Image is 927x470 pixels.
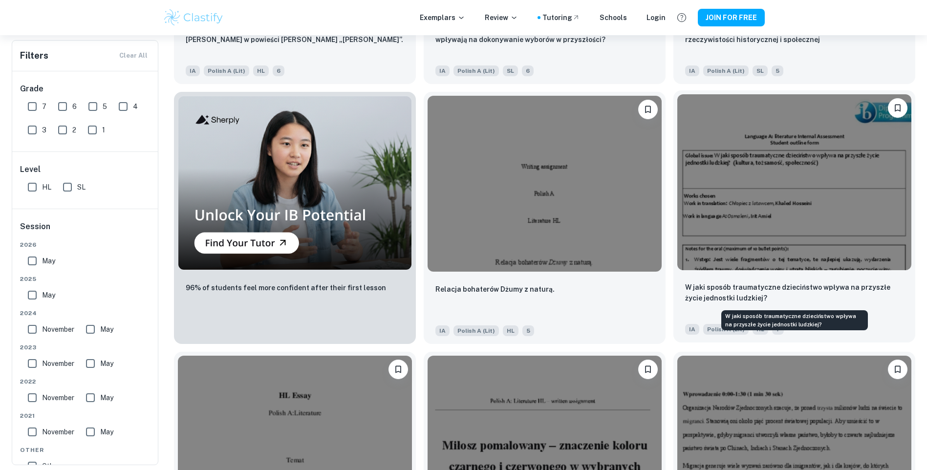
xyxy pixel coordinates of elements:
[42,256,55,266] span: May
[647,12,666,23] a: Login
[673,9,690,26] button: Help and Feedback
[186,65,200,76] span: IA
[420,12,465,23] p: Exemplars
[42,324,74,335] span: November
[253,65,269,76] span: HL
[522,65,534,76] span: 6
[100,358,113,369] span: May
[428,96,662,271] img: Polish A (Lit) IA example thumbnail: Relacja bohaterów Dżumy z naturą.
[100,392,113,403] span: May
[163,8,225,27] img: Clastify logo
[638,360,658,379] button: Please log in to bookmark exemplars
[103,101,107,112] span: 5
[673,92,915,343] a: Please log in to bookmark exemplarsW jaki sposób traumatyczne dzieciństwo wpływa na przyszłe życi...
[42,392,74,403] span: November
[503,325,518,336] span: HL
[20,49,48,63] h6: Filters
[20,221,151,240] h6: Session
[522,325,534,336] span: 5
[178,96,412,270] img: Thumbnail
[435,325,450,336] span: IA
[20,446,151,454] span: Other
[453,325,499,336] span: Polish A (Lit)
[42,125,46,135] span: 3
[42,182,51,192] span: HL
[72,125,76,135] span: 2
[772,65,783,76] span: 5
[685,324,699,335] span: IA
[685,65,699,76] span: IA
[42,101,46,112] span: 7
[685,282,904,303] p: W jaki sposób traumatyczne dzieciństwo wpływa na przyszłe życie jednostki ludzkiej?
[77,182,86,192] span: SL
[133,101,138,112] span: 4
[20,164,151,175] h6: Level
[435,284,555,295] p: Relacja bohaterów Dżumy z naturą.
[20,240,151,249] span: 2026
[20,309,151,318] span: 2024
[638,100,658,119] button: Please log in to bookmark exemplars
[888,98,907,118] button: Please log in to bookmark exemplars
[100,427,113,437] span: May
[703,324,749,335] span: Polish A (Lit)
[888,360,907,379] button: Please log in to bookmark exemplars
[424,92,666,343] a: Please log in to bookmark exemplarsRelacja bohaterów Dżumy z naturą.IAPolish A (Lit)HL5
[677,94,911,270] img: Polish A (Lit) IA example thumbnail: W jaki sposób traumatyczne dzieciństwo w
[485,12,518,23] p: Review
[721,310,868,330] div: W jaki sposób traumatyczne dzieciństwo wpływa na przyszłe życie jednostki ludzkiej?
[453,65,499,76] span: Polish A (Lit)
[174,92,416,343] a: Thumbnail96% of students feel more confident after their first lesson
[204,65,249,76] span: Polish A (Lit)
[102,125,105,135] span: 1
[42,290,55,300] span: May
[388,360,408,379] button: Please log in to bookmark exemplars
[503,65,518,76] span: SL
[42,427,74,437] span: November
[186,282,386,293] p: 96% of students feel more confident after their first lesson
[100,324,113,335] span: May
[72,101,77,112] span: 6
[600,12,627,23] a: Schools
[20,377,151,386] span: 2022
[20,411,151,420] span: 2021
[542,12,580,23] a: Tutoring
[20,275,151,283] span: 2025
[698,9,765,26] button: JOIN FOR FREE
[20,343,151,352] span: 2023
[703,65,749,76] span: Polish A (Lit)
[20,83,151,95] h6: Grade
[435,65,450,76] span: IA
[273,65,284,76] span: 6
[753,65,768,76] span: SL
[42,358,74,369] span: November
